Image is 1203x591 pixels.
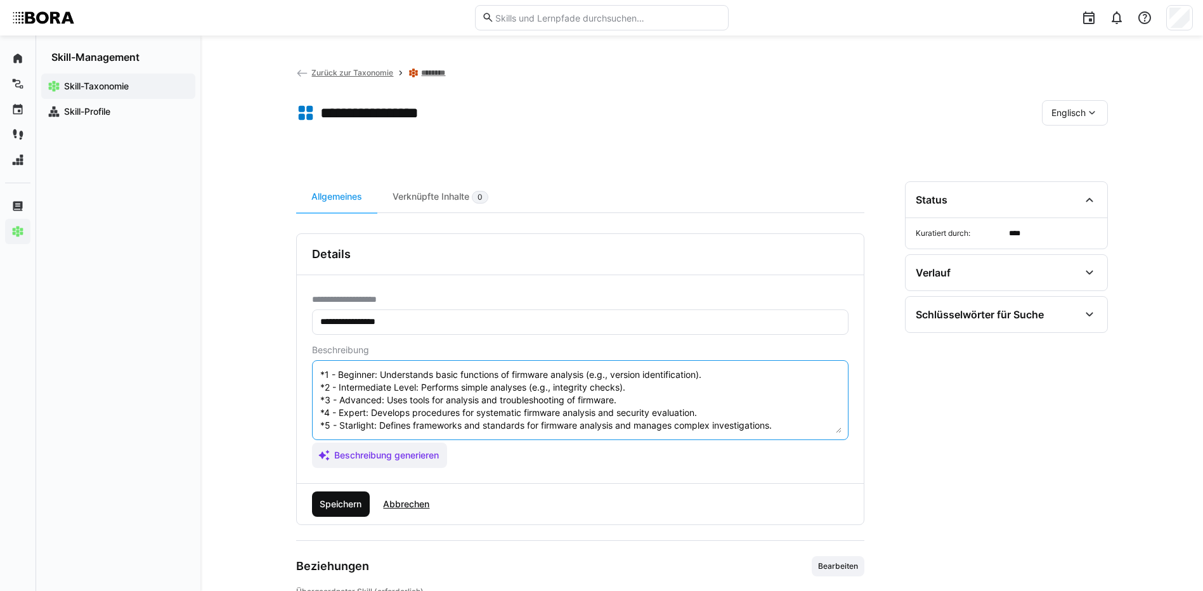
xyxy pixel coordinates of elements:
span: Englisch [1051,107,1086,119]
span: Zurück zur Taxonomie [311,68,393,77]
div: Allgemeines [296,181,377,212]
span: 0 [478,192,483,202]
h3: Beziehungen [296,559,369,573]
button: Beschreibung generieren [312,443,448,468]
input: Skills und Lernpfade durchsuchen… [494,12,721,23]
span: Kuratiert durch: [916,228,1004,238]
a: Zurück zur Taxonomie [296,68,394,77]
button: Speichern [312,491,370,517]
div: Verlauf [916,266,951,279]
div: Schlüsselwörter für Suche [916,308,1044,321]
h3: Details [312,247,351,261]
button: Abbrechen [375,491,438,517]
span: Beschreibung [312,345,369,355]
button: Bearbeiten [812,556,864,576]
span: Speichern [318,498,363,510]
span: Bearbeiten [817,561,859,571]
div: Verknüpfte Inhalte [377,181,504,212]
span: Abbrechen [381,498,431,510]
div: Status [916,193,947,206]
span: Beschreibung generieren [332,449,441,462]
